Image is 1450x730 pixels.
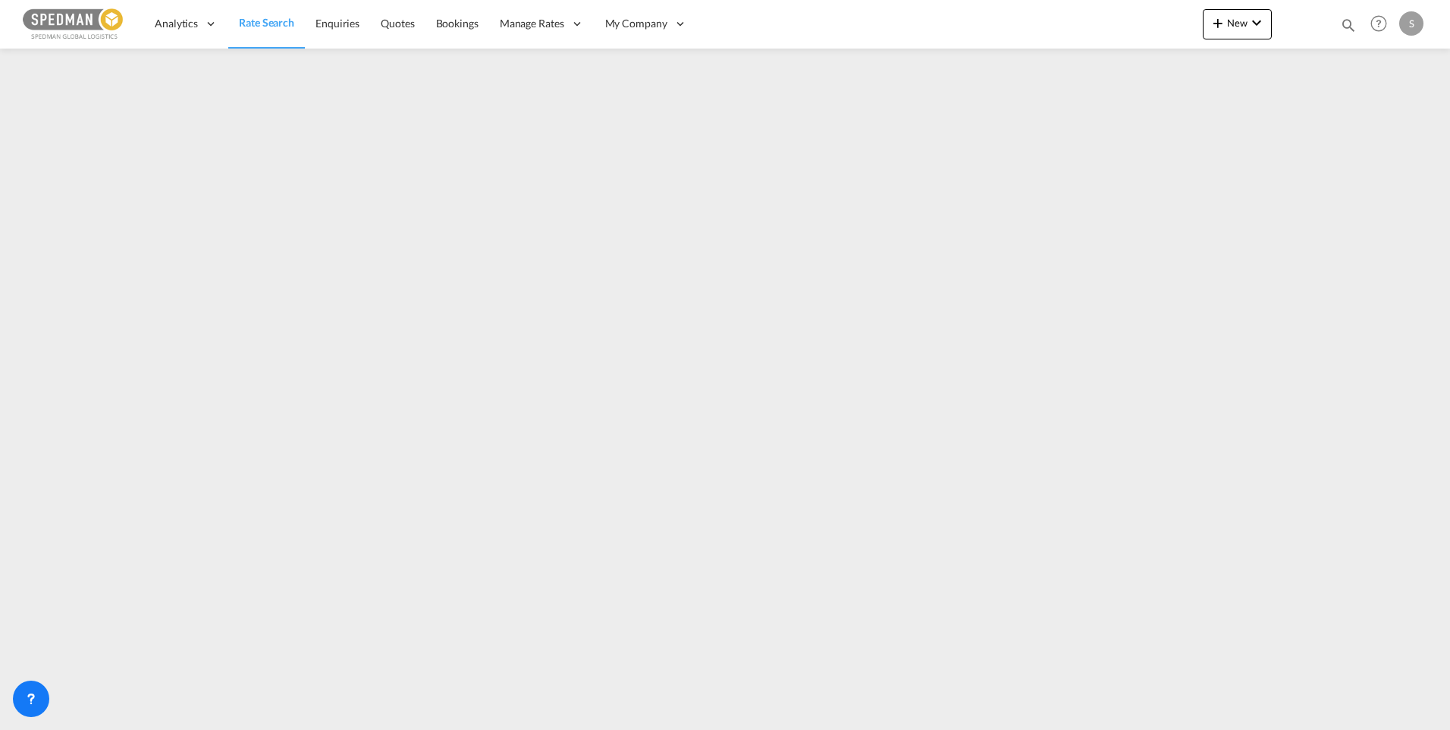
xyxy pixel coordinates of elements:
[1399,11,1423,36] div: S
[1366,11,1392,36] span: Help
[1209,17,1266,29] span: New
[1366,11,1399,38] div: Help
[500,16,564,31] span: Manage Rates
[1203,9,1272,39] button: icon-plus 400-fgNewicon-chevron-down
[436,17,479,30] span: Bookings
[1209,14,1227,32] md-icon: icon-plus 400-fg
[1340,17,1357,39] div: icon-magnify
[315,17,359,30] span: Enquiries
[1248,14,1266,32] md-icon: icon-chevron-down
[239,16,294,29] span: Rate Search
[23,7,125,41] img: c12ca350ff1b11efb6b291369744d907.png
[605,16,667,31] span: My Company
[155,16,198,31] span: Analytics
[1340,17,1357,33] md-icon: icon-magnify
[381,17,414,30] span: Quotes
